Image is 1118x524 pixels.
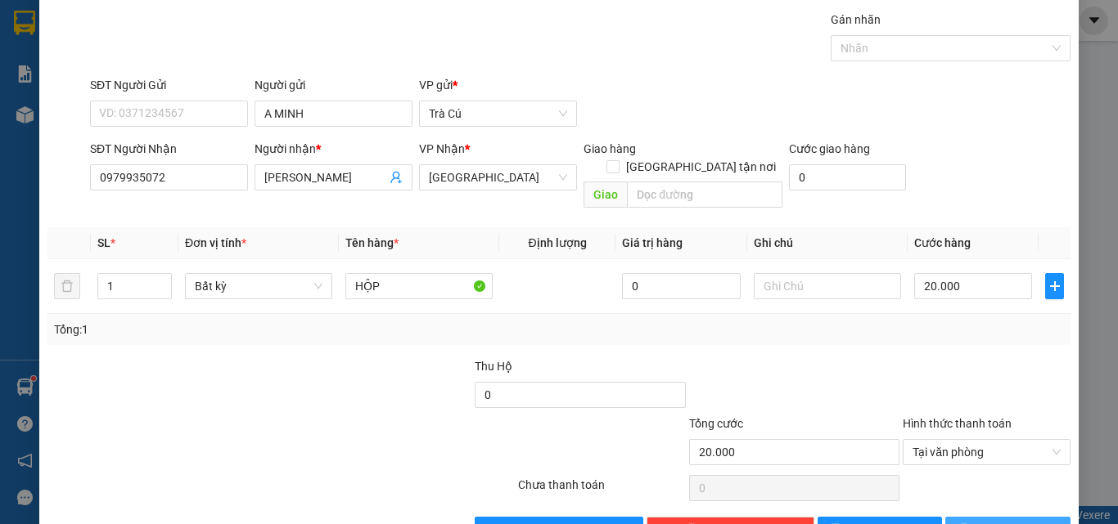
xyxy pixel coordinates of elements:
[185,236,246,249] span: Đơn vị tính
[195,274,322,298] span: Bất kỳ
[255,76,412,94] div: Người gửi
[747,227,908,259] th: Ghi chú
[831,13,881,26] label: Gán nhãn
[584,142,636,155] span: Giao hàng
[789,164,906,190] input: Cước giao hàng
[622,273,740,299] input: 0
[622,236,683,249] span: Giá trị hàng
[14,16,39,33] span: Gửi:
[627,181,782,208] input: Dọc đường
[914,236,971,249] span: Cước hàng
[419,76,577,94] div: VP gửi
[106,14,273,51] div: [GEOGRAPHIC_DATA]
[429,101,567,126] span: Trà Cú
[516,476,687,504] div: Chưa thanh toán
[345,236,399,249] span: Tên hàng
[429,165,567,190] span: Sài Gòn
[475,360,512,373] span: Thu Hộ
[903,417,1012,430] label: Hình thức thanh toán
[913,440,1061,464] span: Tại văn phòng
[90,140,248,158] div: SĐT Người Nhận
[255,140,412,158] div: Người nhận
[54,320,433,338] div: Tổng: 1
[106,14,146,31] span: Nhận:
[419,142,465,155] span: VP Nhận
[97,236,110,249] span: SL
[106,70,273,93] div: 0907585444
[789,142,870,155] label: Cước giao hàng
[528,236,586,249] span: Định lượng
[1045,273,1064,299] button: plus
[754,273,901,299] input: Ghi Chú
[689,417,743,430] span: Tổng cước
[390,171,403,184] span: user-add
[14,14,95,34] div: Trà Cú
[584,181,627,208] span: Giao
[620,158,782,176] span: [GEOGRAPHIC_DATA] tận nơi
[90,76,248,94] div: SĐT Người Gửi
[106,51,273,70] div: [PERSON_NAME]
[1046,280,1063,293] span: plus
[12,103,97,123] div: 30.000
[54,273,80,299] button: delete
[12,105,38,122] span: CR :
[345,273,493,299] input: VD: Bàn, Ghế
